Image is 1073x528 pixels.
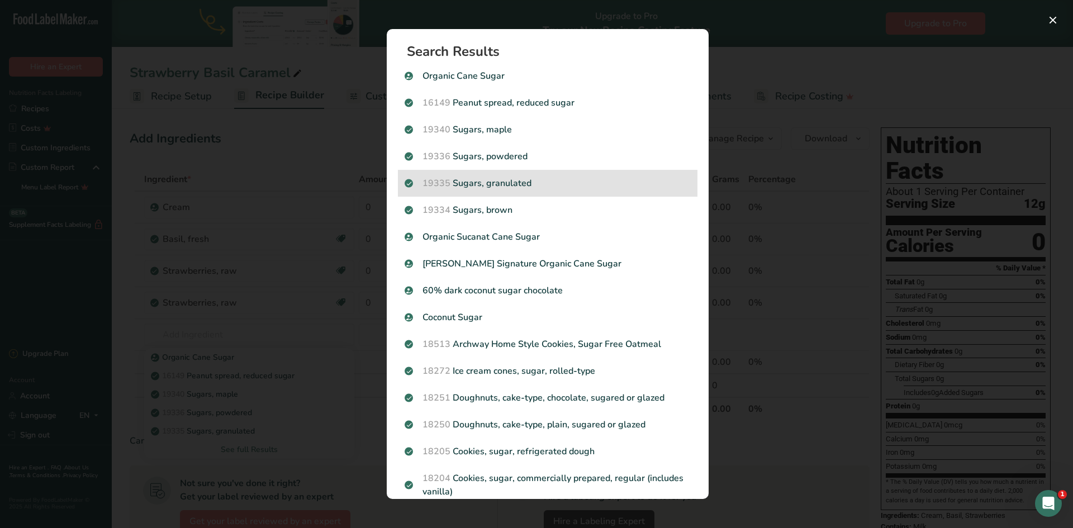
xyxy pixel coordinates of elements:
[405,150,691,163] p: Sugars, powdered
[405,177,691,190] p: Sugars, granulated
[405,203,691,217] p: Sugars, brown
[405,123,691,136] p: Sugars, maple
[422,150,450,163] span: 19336
[407,45,697,58] h1: Search Results
[422,418,450,431] span: 18250
[405,337,691,351] p: Archway Home Style Cookies, Sugar Free Oatmeal
[405,284,691,297] p: 60% dark coconut sugar chocolate
[405,96,691,110] p: Peanut spread, reduced sugar
[422,472,450,484] span: 18204
[422,392,450,404] span: 18251
[405,445,691,458] p: Cookies, sugar, refrigerated dough
[422,204,450,216] span: 19334
[422,338,450,350] span: 18513
[422,177,450,189] span: 19335
[422,365,450,377] span: 18272
[1035,490,1062,517] iframe: Intercom live chat
[422,445,450,458] span: 18205
[405,257,691,270] p: [PERSON_NAME] Signature Organic Cane Sugar
[1058,490,1067,499] span: 1
[422,123,450,136] span: 19340
[405,418,691,431] p: Doughnuts, cake-type, plain, sugared or glazed
[405,230,691,244] p: Organic Sucanat Cane Sugar
[405,391,691,405] p: Doughnuts, cake-type, chocolate, sugared or glazed
[405,311,691,324] p: Coconut Sugar
[405,472,691,498] p: Cookies, sugar, commercially prepared, regular (includes vanilla)
[405,69,691,83] p: Organic Cane Sugar
[405,364,691,378] p: Ice cream cones, sugar, rolled-type
[422,97,450,109] span: 16149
